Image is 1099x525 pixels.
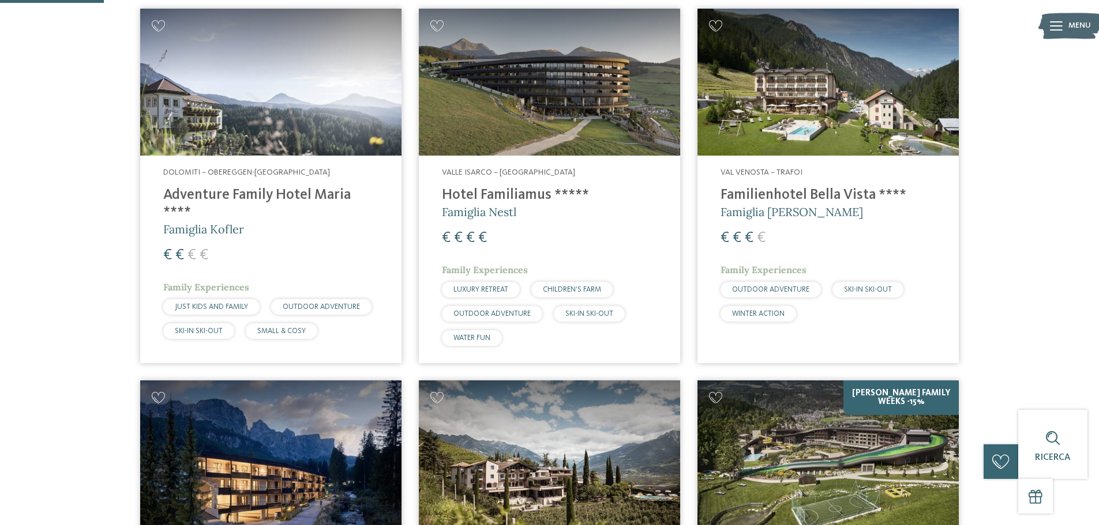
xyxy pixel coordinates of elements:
[283,303,360,311] span: OUTDOOR ADVENTURE
[175,248,184,263] span: €
[442,231,451,245] span: €
[757,231,766,245] span: €
[721,187,936,204] h4: Familienhotel Bella Vista ****
[732,286,809,293] span: OUTDOOR ADVENTURE
[697,9,959,156] img: Cercate un hotel per famiglie? Qui troverete solo i migliori!
[140,9,402,363] a: Cercate un hotel per famiglie? Qui troverete solo i migliori! Dolomiti – Obereggen-[GEOGRAPHIC_DA...
[453,310,531,318] span: OUTDOOR ADVENTURE
[453,334,490,342] span: WATER FUN
[200,248,208,263] span: €
[454,231,463,245] span: €
[721,168,802,176] span: Val Venosta – Trafoi
[140,9,402,156] img: Adventure Family Hotel Maria ****
[187,248,196,263] span: €
[453,286,508,293] span: LUXURY RETREAT
[175,327,223,335] span: SKI-IN SKI-OUT
[419,9,680,363] a: Cercate un hotel per famiglie? Qui troverete solo i migliori! Valle Isarco – [GEOGRAPHIC_DATA] Ho...
[543,286,601,293] span: CHILDREN’S FARM
[732,310,785,318] span: WINTER ACTION
[163,281,249,293] span: Family Experiences
[175,303,248,311] span: JUST KIDS AND FAMILY
[733,231,741,245] span: €
[442,264,528,275] span: Family Experiences
[745,231,753,245] span: €
[419,9,680,156] img: Cercate un hotel per famiglie? Qui troverete solo i migliori!
[565,310,613,318] span: SKI-IN SKI-OUT
[1035,453,1071,462] span: Ricerca
[697,9,959,363] a: Cercate un hotel per famiglie? Qui troverete solo i migliori! Val Venosta – Trafoi Familienhotel ...
[478,231,487,245] span: €
[442,168,575,176] span: Valle Isarco – [GEOGRAPHIC_DATA]
[442,205,516,219] span: Famiglia Nestl
[163,168,330,176] span: Dolomiti – Obereggen-[GEOGRAPHIC_DATA]
[466,231,475,245] span: €
[163,222,244,236] span: Famiglia Kofler
[844,286,892,293] span: SKI-IN SKI-OUT
[721,205,863,219] span: Famiglia [PERSON_NAME]
[721,231,729,245] span: €
[257,327,306,335] span: SMALL & COSY
[163,187,378,221] h4: Adventure Family Hotel Maria ****
[721,264,807,275] span: Family Experiences
[163,248,172,263] span: €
